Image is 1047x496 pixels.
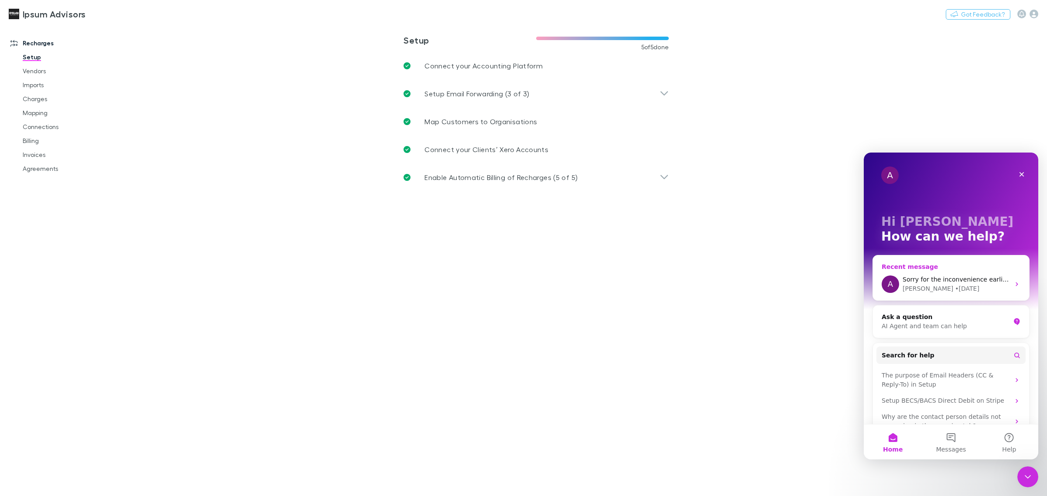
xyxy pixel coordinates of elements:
[864,153,1038,459] iframe: Intercom live chat
[1017,466,1038,487] iframe: Intercom live chat
[397,136,676,163] a: Connect your Clients’ Xero Accounts
[946,9,1010,20] button: Got Feedback?
[116,272,174,307] button: Help
[18,198,71,207] span: Search for help
[39,123,546,130] span: Sorry for the inconvenience earlier. [PERSON_NAME] was briefly down due to a code issue, but ever...
[14,134,123,148] a: Billing
[14,120,123,134] a: Connections
[3,3,91,24] a: Ipsum Advisors
[13,256,162,282] div: Why are the contact person details not appearing in the mapping tab?
[18,169,146,178] div: AI Agent and team can help
[404,35,536,45] h3: Setup
[397,108,676,136] a: Map Customers to Organisations
[13,194,162,211] button: Search for help
[18,244,146,253] div: Setup BECS/BACS Direct Debit on Stripe
[397,80,676,108] div: Setup Email Forwarding (3 of 3)
[58,272,116,307] button: Messages
[397,163,676,191] div: Enable Automatic Billing of Recharges (5 of 5)
[14,148,123,162] a: Invoices
[39,132,89,141] div: [PERSON_NAME]
[14,78,123,92] a: Imports
[397,52,676,80] a: Connect your Accounting Platform
[14,64,123,78] a: Vendors
[14,106,123,120] a: Mapping
[424,116,537,127] p: Map Customers to Organisations
[138,294,152,300] span: Help
[91,132,116,141] div: • [DATE]
[2,36,123,50] a: Recharges
[18,218,146,237] div: The purpose of Email Headers (CC & Reply-To) in Setup
[424,88,529,99] p: Setup Email Forwarding (3 of 3)
[14,92,123,106] a: Charges
[14,162,123,176] a: Agreements
[18,160,146,169] div: Ask a question
[23,9,86,19] h3: Ipsum Advisors
[72,294,103,300] span: Messages
[14,50,123,64] a: Setup
[150,14,166,30] div: Close
[19,294,39,300] span: Home
[13,240,162,256] div: Setup BECS/BACS Direct Debit on Stripe
[641,44,669,51] span: 5 of 5 done
[9,9,19,19] img: Ipsum Advisors's Logo
[424,144,548,155] p: Connect your Clients’ Xero Accounts
[18,260,146,278] div: Why are the contact person details not appearing in the mapping tab?
[9,153,166,186] div: Ask a questionAI Agent and team can help
[13,215,162,240] div: The purpose of Email Headers (CC & Reply-To) in Setup
[424,172,578,183] p: Enable Automatic Billing of Recharges (5 of 5)
[424,61,543,71] p: Connect your Accounting Platform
